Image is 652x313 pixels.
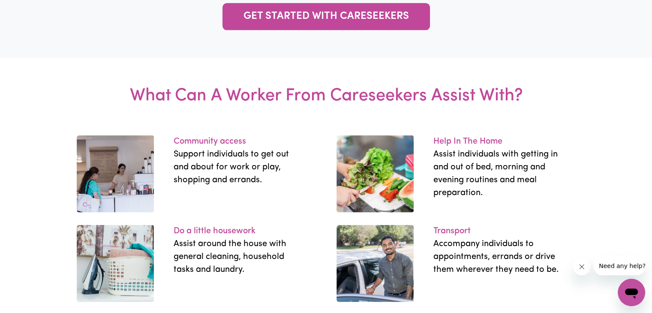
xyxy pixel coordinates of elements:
[573,258,590,275] iframe: Close message
[77,135,154,212] img: work-11.e9fa299d.jpg
[594,256,645,275] iframe: Message from company
[174,135,300,148] p: Community access
[174,225,300,238] p: Do a little housework
[5,6,52,13] span: Need any help?
[433,135,559,148] p: Help In The Home
[337,225,414,302] img: work-22.b58e9bca.jpg
[433,148,559,199] p: Assist individuals with getting in and out of bed, morning and evening routines and meal preparat...
[174,238,300,276] p: Assist around the house with general cleaning, household tasks and laundry.
[618,279,645,306] iframe: Button to launch messaging window
[174,148,300,187] p: Support individuals to get out and about for work or play, shopping and errands.
[433,238,559,276] p: Accompany individuals to appointments, errands or drive them wherever they need to be.
[77,225,154,302] img: work-12.ad5d85e4.jpg
[222,3,430,30] a: GET STARTED WITH CARESEEKERS
[433,225,559,238] p: Transport
[337,135,414,212] img: work-21.3fa7cca1.jpg
[114,57,538,135] h3: What Can A Worker From Careseekers Assist With?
